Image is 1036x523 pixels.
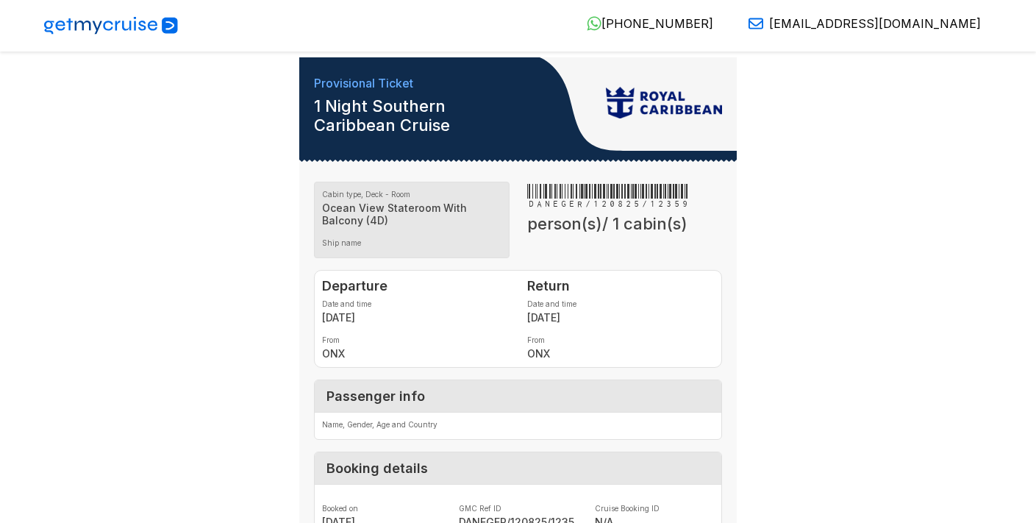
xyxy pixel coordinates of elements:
[527,182,723,211] h3: DANEGER/120825/12359
[322,504,441,513] label: Booked on
[601,16,713,31] span: [PHONE_NUMBER]
[322,278,510,293] h4: Departure
[459,504,578,513] label: GMC Ref ID
[527,347,715,360] strong: ONX
[314,77,504,90] h6: Provisional Ticket
[527,214,687,233] span: person(s)/ 1 cabin(s)
[322,299,510,308] label: Date and time
[322,335,510,344] label: From
[587,16,601,31] img: WhatsApp
[322,202,501,227] strong: Ocean View Stateroom With Balcony (4D)
[575,16,713,31] a: [PHONE_NUMBER]
[527,335,715,344] label: From
[737,16,981,31] a: [EMAIL_ADDRESS][DOMAIN_NAME]
[322,190,501,199] label: Cabin type, Deck - Room
[322,347,510,360] strong: ONX
[769,16,981,31] span: [EMAIL_ADDRESS][DOMAIN_NAME]
[527,278,715,293] h4: Return
[527,299,715,308] label: Date and time
[595,504,714,513] label: Cruise Booking ID
[315,380,721,413] div: Passenger info
[322,238,501,247] label: Ship name
[322,420,714,429] label: Name, Gender, Age and Country
[322,311,510,324] strong: [DATE]
[749,16,763,31] img: Email
[314,96,504,135] h1: 1 Night Southern Caribbean Cruise
[315,452,721,485] div: Booking details
[527,311,715,324] strong: [DATE]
